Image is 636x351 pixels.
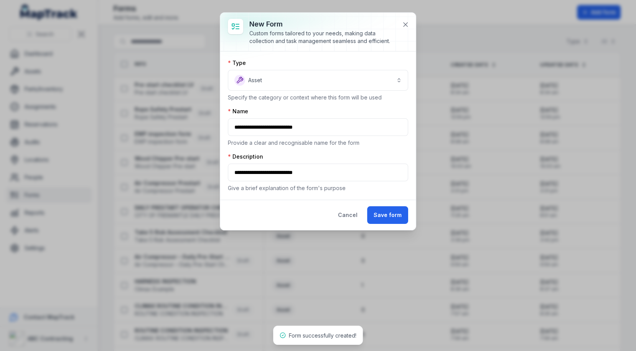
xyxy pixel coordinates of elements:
[367,206,408,224] button: Save form
[249,30,396,45] div: Custom forms tailored to your needs, making data collection and task management seamless and effi...
[331,206,364,224] button: Cancel
[228,108,248,115] label: Name
[228,139,408,147] p: Provide a clear and recognisable name for the form
[228,70,408,91] button: Asset
[228,153,263,161] label: Description
[289,332,356,339] span: Form successfully created!
[228,94,408,101] p: Specify the category or context where this form will be used
[228,184,408,192] p: Give a brief explanation of the form's purpose
[249,19,396,30] h3: New form
[228,59,246,67] label: Type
